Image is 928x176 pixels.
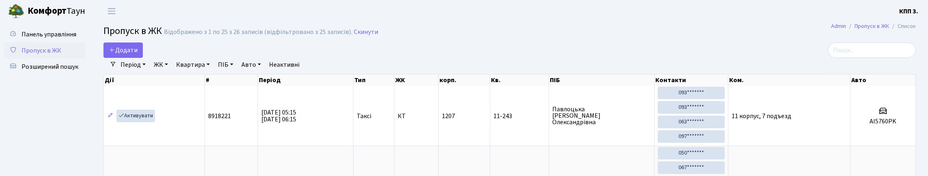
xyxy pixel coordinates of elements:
[8,3,24,19] img: logo.png
[4,59,85,75] a: Розширений пошук
[164,28,352,36] div: Відображено з 1 по 25 з 26 записів (відфільтровано з 25 записів).
[831,22,846,30] a: Admin
[728,74,850,86] th: Ком.
[398,113,435,119] span: КТ
[103,42,143,58] a: Додати
[103,24,162,38] span: Пропуск в ЖК
[173,58,213,72] a: Квартира
[442,112,455,121] span: 1207
[493,113,545,119] span: 11-243
[109,46,138,55] span: Додати
[22,30,76,39] span: Панель управління
[104,74,205,86] th: Дії
[117,58,149,72] a: Період
[28,4,85,18] span: Таун
[101,4,122,18] button: Переключити навігацію
[357,113,371,119] span: Таксі
[552,106,651,125] span: Павлоцька [PERSON_NAME] Олександрівна
[22,46,61,55] span: Пропуск в ЖК
[258,74,353,86] th: Період
[261,108,296,124] span: [DATE] 05:15 [DATE] 06:15
[238,58,264,72] a: Авто
[4,42,85,59] a: Пропуск в ЖК
[215,58,237,72] a: ПІБ
[394,74,439,86] th: ЖК
[855,22,889,30] a: Пропуск в ЖК
[899,6,918,16] a: КПП 3.
[490,74,549,86] th: Кв.
[854,118,912,125] h5: AI5760PK
[732,112,791,121] span: 11 корпус, 7 подъезд
[899,7,918,16] b: КПП 3.
[655,74,728,86] th: Контакти
[354,28,378,36] a: Скинути
[28,4,67,17] b: Комфорт
[549,74,655,86] th: ПІБ
[828,42,916,58] input: Пошук...
[353,74,394,86] th: Тип
[819,18,928,35] nav: breadcrumb
[850,74,916,86] th: Авто
[4,26,85,42] a: Панель управління
[22,62,78,71] span: Розширений пошук
[151,58,171,72] a: ЖК
[439,74,490,86] th: корп.
[889,22,916,31] li: Список
[208,112,231,121] span: 8918221
[116,110,155,122] a: Активувати
[205,74,258,86] th: #
[266,58,303,72] a: Неактивні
